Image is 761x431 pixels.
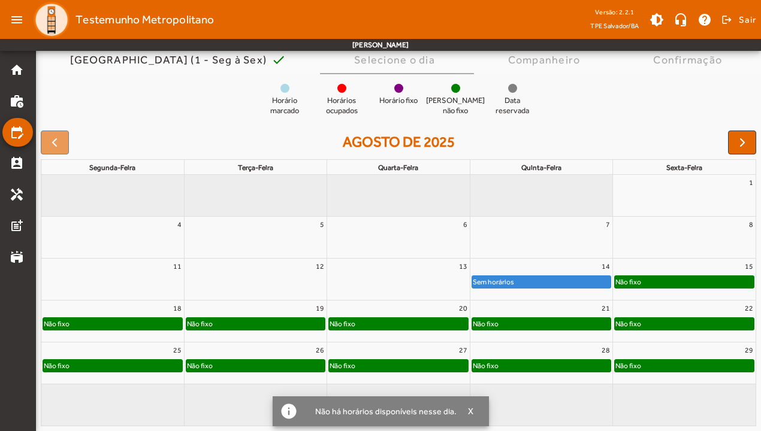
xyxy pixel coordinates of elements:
div: Não fixo [329,318,356,330]
td: 15 de agosto de 2025 [613,258,756,300]
a: 15 de agosto de 2025 [742,259,756,274]
a: 11 de agosto de 2025 [171,259,184,274]
td: 4 de agosto de 2025 [41,216,184,258]
td: 22 de agosto de 2025 [613,300,756,342]
td: 7 de agosto de 2025 [470,216,612,258]
td: 26 de agosto de 2025 [184,342,327,384]
a: 19 de agosto de 2025 [313,301,327,316]
a: 29 de agosto de 2025 [742,342,756,358]
span: Data reservada [488,96,536,116]
a: 7 de agosto de 2025 [603,217,612,232]
td: 19 de agosto de 2025 [184,300,327,342]
span: Horário fixo [379,96,418,106]
a: 8 de agosto de 2025 [747,217,756,232]
a: 14 de agosto de 2025 [599,259,612,274]
span: Horário marcado [261,96,309,116]
span: [PERSON_NAME] não fixo [426,96,485,116]
div: Versão: 2.2.1 [590,5,639,20]
mat-icon: perm_contact_calendar [10,156,24,171]
td: 12 de agosto de 2025 [184,258,327,300]
div: Sem horários [472,276,515,288]
td: 5 de agosto de 2025 [184,216,327,258]
a: 28 de agosto de 2025 [599,342,612,358]
button: Sair [720,11,756,29]
mat-icon: menu [5,8,29,32]
div: Não fixo [472,318,499,330]
span: Horários ocupados [318,96,366,116]
div: [GEOGRAPHIC_DATA] (1 - Seg à Sex) [70,54,271,66]
span: TPE Salvador/BA [590,20,639,32]
span: Testemunho Metropolitano [76,10,214,29]
div: Não fixo [615,276,642,288]
td: 11 de agosto de 2025 [41,258,184,300]
div: Confirmação [653,54,727,66]
div: Não há horários disponíveis nesse dia. [306,403,457,420]
td: 21 de agosto de 2025 [470,300,612,342]
div: Companheiro [508,54,585,66]
a: 20 de agosto de 2025 [457,301,470,316]
td: 8 de agosto de 2025 [613,216,756,258]
mat-icon: work_history [10,94,24,108]
a: 22 de agosto de 2025 [742,301,756,316]
td: 14 de agosto de 2025 [470,258,612,300]
a: sexta-feira [664,161,705,174]
a: terça-feira [235,161,276,174]
td: 28 de agosto de 2025 [470,342,612,384]
a: quarta-feira [376,161,421,174]
mat-icon: check [271,53,286,67]
a: segunda-feira [87,161,138,174]
a: 21 de agosto de 2025 [599,301,612,316]
td: 6 de agosto de 2025 [327,216,470,258]
img: Logo TPE [34,2,70,38]
a: 12 de agosto de 2025 [313,259,327,274]
a: 26 de agosto de 2025 [313,342,327,358]
a: 1 de agosto de 2025 [747,175,756,190]
mat-icon: home [10,63,24,77]
a: Testemunho Metropolitano [29,2,214,38]
a: 27 de agosto de 2025 [457,342,470,358]
span: X [468,406,474,417]
a: 25 de agosto de 2025 [171,342,184,358]
a: 4 de agosto de 2025 [175,217,184,232]
td: 27 de agosto de 2025 [327,342,470,384]
div: Não fixo [329,360,356,372]
div: Não fixo [43,318,70,330]
td: 13 de agosto de 2025 [327,258,470,300]
div: Não fixo [186,318,213,330]
a: quinta-feira [519,161,564,174]
mat-icon: edit_calendar [10,125,24,139]
a: 6 de agosto de 2025 [461,217,470,232]
div: Não fixo [186,360,213,372]
td: 18 de agosto de 2025 [41,300,184,342]
div: Selecione o dia [354,54,440,66]
a: 13 de agosto de 2025 [457,259,470,274]
span: Sair [739,10,756,29]
td: 29 de agosto de 2025 [613,342,756,384]
a: 18 de agosto de 2025 [171,301,184,316]
td: 25 de agosto de 2025 [41,342,184,384]
mat-icon: handyman [10,187,24,202]
mat-icon: stadium [10,250,24,264]
mat-icon: post_add [10,218,24,233]
mat-icon: info [280,402,298,420]
div: Não fixo [43,360,70,372]
div: Não fixo [615,318,642,330]
h2: agosto de 2025 [343,133,455,151]
button: X [457,406,487,417]
div: Não fixo [472,360,499,372]
td: 1 de agosto de 2025 [613,175,756,216]
a: 5 de agosto de 2025 [318,217,327,232]
td: 20 de agosto de 2025 [327,300,470,342]
div: Não fixo [615,360,642,372]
